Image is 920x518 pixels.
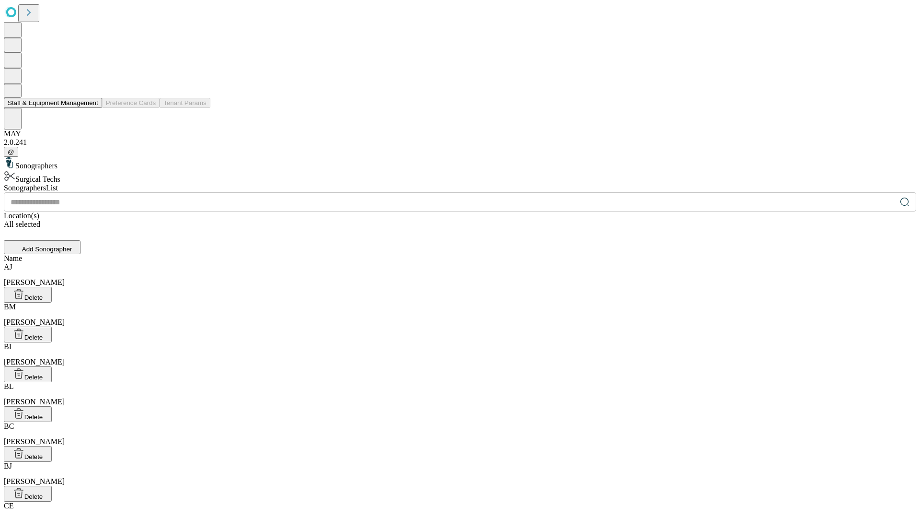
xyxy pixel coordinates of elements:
[102,98,160,108] button: Preference Cards
[4,342,11,351] span: BI
[8,148,14,155] span: @
[4,220,916,229] div: All selected
[4,502,13,510] span: CE
[4,303,16,311] span: BM
[4,263,12,271] span: AJ
[4,147,18,157] button: @
[160,98,210,108] button: Tenant Params
[4,342,916,366] div: [PERSON_NAME]
[4,327,52,342] button: Delete
[4,287,52,303] button: Delete
[4,462,12,470] span: BJ
[4,157,916,170] div: Sonographers
[4,462,916,486] div: [PERSON_NAME]
[4,486,52,502] button: Delete
[22,246,72,253] span: Add Sonographer
[4,382,13,390] span: BL
[4,366,52,382] button: Delete
[24,453,43,460] span: Delete
[24,334,43,341] span: Delete
[4,303,916,327] div: [PERSON_NAME]
[4,184,916,192] div: Sonographers List
[24,493,43,500] span: Delete
[4,129,916,138] div: MAY
[4,406,52,422] button: Delete
[24,413,43,421] span: Delete
[4,254,916,263] div: Name
[4,98,102,108] button: Staff & Equipment Management
[4,382,916,406] div: [PERSON_NAME]
[4,240,80,254] button: Add Sonographer
[24,294,43,301] span: Delete
[4,422,14,430] span: BC
[4,138,916,147] div: 2.0.241
[4,422,916,446] div: [PERSON_NAME]
[4,170,916,184] div: Surgical Techs
[24,374,43,381] span: Delete
[4,446,52,462] button: Delete
[4,212,39,220] span: Location(s)
[4,263,916,287] div: [PERSON_NAME]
